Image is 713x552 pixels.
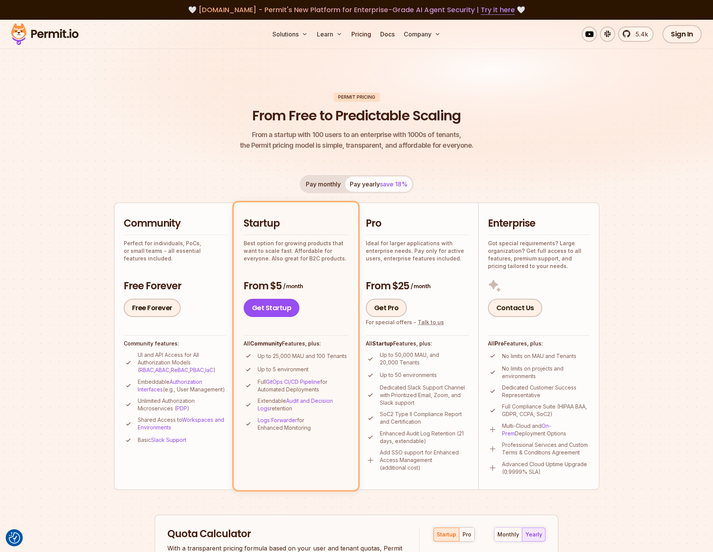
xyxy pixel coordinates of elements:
[502,384,590,399] p: Dedicated Customer Success Representative
[198,5,515,14] span: [DOMAIN_NAME] - Permit's New Platform for Enterprise-Grade AI Agent Security |
[258,397,333,412] a: Audit and Decision Logs
[138,379,202,393] a: Authorization Interfaces
[366,240,469,262] p: Ideal for larger applications with enterprise needs. Pay only for active users, enterprise featur...
[9,532,20,544] button: Consent Preferences
[663,25,702,43] a: Sign In
[301,177,345,192] button: Pay monthly
[258,352,347,360] p: Up to 25,000 MAU and 100 Tenants
[314,27,345,42] button: Learn
[488,299,542,317] a: Contact Us
[372,340,393,347] strong: Startup
[380,410,469,426] p: SoC2 Type II Compliance Report and Certification
[244,240,348,262] p: Best option for growing products that want to scale fast. Affordable for everyone. Also great for...
[124,340,226,347] h4: Community features:
[401,27,444,42] button: Company
[497,531,519,538] div: monthly
[258,416,348,432] p: for Enhanced Monitoring
[8,21,82,47] img: Permit logo
[502,352,576,360] p: No limits on MAU and Tenants
[631,30,648,39] span: 5.4k
[244,217,348,230] h2: Startup
[138,351,226,374] p: UI and API Access for All Authorization Models ( , , , , )
[380,351,469,366] p: Up to 50,000 MAU, and 20,000 Tenants
[124,299,181,317] a: Free Forever
[244,340,348,347] h4: All Features, plus:
[502,423,551,437] a: On-Prem
[488,340,590,347] h4: All Features, plus:
[176,405,187,412] a: PDP
[502,403,590,418] p: Full Compliance Suite (HIPAA BAA, GDPR, CCPA, SoC2)
[488,240,590,270] p: Got special requirements? Large organization? Get full access to all features, premium support, a...
[334,93,380,102] div: Permit Pricing
[151,437,186,443] a: Slack Support
[18,5,695,15] div: 🤍 🤍
[502,441,590,456] p: Professional Services and Custom Terms & Conditions Agreement
[124,240,226,262] p: Perfect for individuals, PoCs, or small teams - all essential features included.
[155,367,169,373] a: ABAC
[348,27,374,42] a: Pricing
[205,367,213,373] a: IaC
[481,5,515,15] a: Try it here
[240,129,474,140] span: From a startup with 100 users to an enterprise with 1000s of tenants,
[366,319,444,326] div: For special offers -
[366,279,469,293] h3: From $25
[258,366,308,373] p: Up to 5 environment
[418,319,444,325] a: Talk to us
[258,378,348,393] p: Full for Automated Deployments
[258,397,348,412] p: Extendable retention
[167,527,406,541] h2: Quota Calculator
[138,436,186,444] p: Basic
[283,282,303,290] span: / month
[366,299,407,317] a: Get Pro
[140,367,154,373] a: RBAC
[258,417,297,423] a: Logs Forwarder
[380,384,469,407] p: Dedicated Slack Support Channel with Prioritized Email, Zoom, and Slack support
[380,449,469,472] p: Add SSO support for Enhanced Access Management (additional cost)
[377,27,398,42] a: Docs
[138,416,226,431] p: Shared Access to
[124,279,226,293] h3: Free Forever
[463,531,471,538] div: pro
[266,379,320,385] a: GitOps CI/CD Pipeline
[502,422,590,437] p: Multi-Cloud and Deployment Options
[411,282,430,290] span: / month
[244,299,300,317] a: Get Startup
[9,532,20,544] img: Revisit consent button
[618,27,653,42] a: 5.4k
[124,217,226,230] h2: Community
[502,461,590,476] p: Advanced Cloud Uptime Upgrade (0.9999% SLA)
[252,106,461,125] h1: From Free to Predictable Scaling
[244,279,348,293] h3: From $5
[138,378,226,393] p: Embeddable (e.g., User Management)
[380,371,437,379] p: Up to 50 environments
[502,365,590,380] p: No limits on projects and environments
[190,367,204,373] a: PBAC
[380,430,469,445] p: Enhanced Audit Log Retention (21 days, extendable)
[250,340,282,347] strong: Community
[138,397,226,412] p: Unlimited Authorization Microservices ( )
[269,27,311,42] button: Solutions
[240,129,474,151] p: the Permit pricing model is simple, transparent, and affordable for everyone.
[366,340,469,347] h4: All Features, plus:
[494,340,504,347] strong: Pro
[171,367,188,373] a: ReBAC
[366,217,469,230] h2: Pro
[488,217,590,230] h2: Enterprise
